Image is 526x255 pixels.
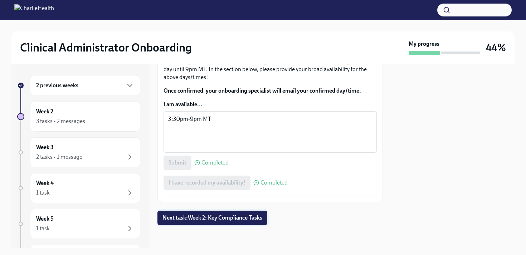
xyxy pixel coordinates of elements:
h2: Clinical Administrator Onboarding [20,40,192,55]
div: 1 task [36,189,50,197]
h6: 2 previous weeks [36,82,78,89]
img: CharlieHealth [14,4,54,16]
h3: 44% [486,41,506,54]
h6: Week 2 [36,108,53,116]
p: Shadowing is available Mon-Thurs starting at 9:30am MT and offered throughout the day until 9pm M... [164,58,377,81]
a: Week 23 tasks • 2 messages [17,102,140,132]
a: Week 51 task [17,209,140,239]
a: Week 32 tasks • 1 message [17,137,140,167]
span: Completed [260,180,288,186]
h6: Week 4 [36,179,54,187]
div: 1 task [36,225,50,232]
strong: My progress [409,40,439,48]
button: Next task:Week 2: Key Compliance Tasks [157,211,267,225]
span: Next task : Week 2: Key Compliance Tasks [162,214,262,221]
h6: Week 5 [36,215,54,223]
h6: Week 3 [36,143,54,151]
span: Completed [201,160,229,166]
div: 2 tasks • 1 message [36,153,82,161]
textarea: 3:30pm-9pm MT [168,115,372,149]
strong: Once confirmed, your onboarding specialist will email your confirmed day/time. [164,87,361,94]
div: 3 tasks • 2 messages [36,117,85,125]
a: Week 41 task [17,173,140,203]
label: I am available... [164,100,377,108]
div: 2 previous weeks [30,75,140,96]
